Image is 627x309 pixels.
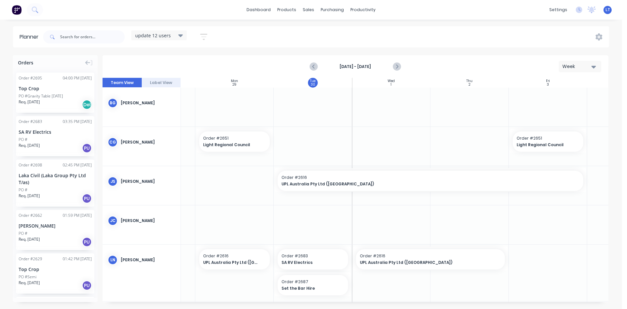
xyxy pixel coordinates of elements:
span: Order # 2616 [360,253,501,259]
div: sales [299,5,317,15]
span: Orders [18,59,33,66]
div: SA RV Electrics [19,129,92,135]
div: 04:00 PM [DATE] [63,75,92,81]
div: Order # 2695 [19,75,42,81]
div: [PERSON_NAME] [121,218,175,224]
div: PO # [19,137,27,143]
div: 2 [469,83,471,86]
span: Order # 2616 [203,253,266,259]
span: Req. [DATE] [19,236,40,242]
div: products [274,5,299,15]
span: Light Regional Council [203,142,260,148]
span: update 12 users [135,32,171,39]
div: JC [108,216,118,226]
div: Del [82,100,92,110]
div: Order # 2698 [19,162,42,168]
div: PU [82,281,92,290]
div: 03:35 PM [DATE] [63,119,92,125]
div: BG [108,98,118,108]
div: PU [82,143,92,153]
span: Order # 2651 [517,135,579,141]
div: Fri [546,79,550,83]
div: Order # 2629 [19,256,42,262]
div: Wed [388,79,395,83]
div: 02:45 PM [DATE] [63,162,92,168]
a: dashboard [243,5,274,15]
button: Week [559,61,601,72]
span: LT [605,7,610,13]
div: settings [546,5,571,15]
div: CG [108,137,118,147]
span: UPL Australia Pty Ltd ([GEOGRAPHIC_DATA]) [203,260,260,266]
input: Search for orders... [60,30,125,43]
span: Order # 2683 [281,253,344,259]
div: Order # 2662 [19,213,42,218]
div: [PERSON_NAME] [121,179,175,184]
div: Week [562,63,592,70]
div: Top Crop [19,266,92,273]
div: Planner [20,33,42,41]
div: PO #Semi [19,274,37,280]
span: SA RV Electrics [281,260,338,266]
div: Thu [466,79,473,83]
div: [PERSON_NAME] [121,257,175,263]
button: Label View [142,78,181,88]
span: Req. [DATE] [19,143,40,148]
span: Order # 2616 [281,175,579,180]
div: Laka Civil (Laka Group Pty Ltd T/as) [19,172,92,186]
span: UPL Australia Pty Ltd ([GEOGRAPHIC_DATA]) [281,181,550,187]
div: PO # [19,187,27,193]
div: productivity [347,5,379,15]
span: Order # 2651 [203,135,266,141]
div: purchasing [317,5,347,15]
div: 01:59 PM [DATE] [63,213,92,218]
div: PO #Gravity Table [DATE] [19,93,63,99]
div: LN [108,255,118,265]
div: Order # 2683 [19,119,42,125]
div: JS [108,177,118,186]
strong: [DATE] - [DATE] [323,64,388,70]
div: PU [82,194,92,203]
div: PO # [19,231,27,236]
div: Tue [310,79,315,83]
img: Factory [12,5,22,15]
div: PU [82,237,92,247]
span: Req. [DATE] [19,193,40,199]
div: 01:42 PM [DATE] [63,256,92,262]
span: Light Regional Council [517,142,573,148]
div: 3 [547,83,549,86]
span: Order # 2687 [281,279,344,285]
div: 1 [391,83,392,86]
span: UPL Australia Pty Ltd ([GEOGRAPHIC_DATA]) [360,260,487,266]
div: [PERSON_NAME] [121,100,175,106]
span: Set the Bar Hire [281,285,338,291]
span: Req. [DATE] [19,280,40,286]
div: [PERSON_NAME] [121,139,175,145]
div: Top Crop [19,85,92,92]
div: Mon [231,79,238,83]
span: Req. [DATE] [19,99,40,105]
div: 30 [311,83,315,86]
div: 29 [233,83,236,86]
div: [PERSON_NAME] [19,222,92,229]
button: Team View [103,78,142,88]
